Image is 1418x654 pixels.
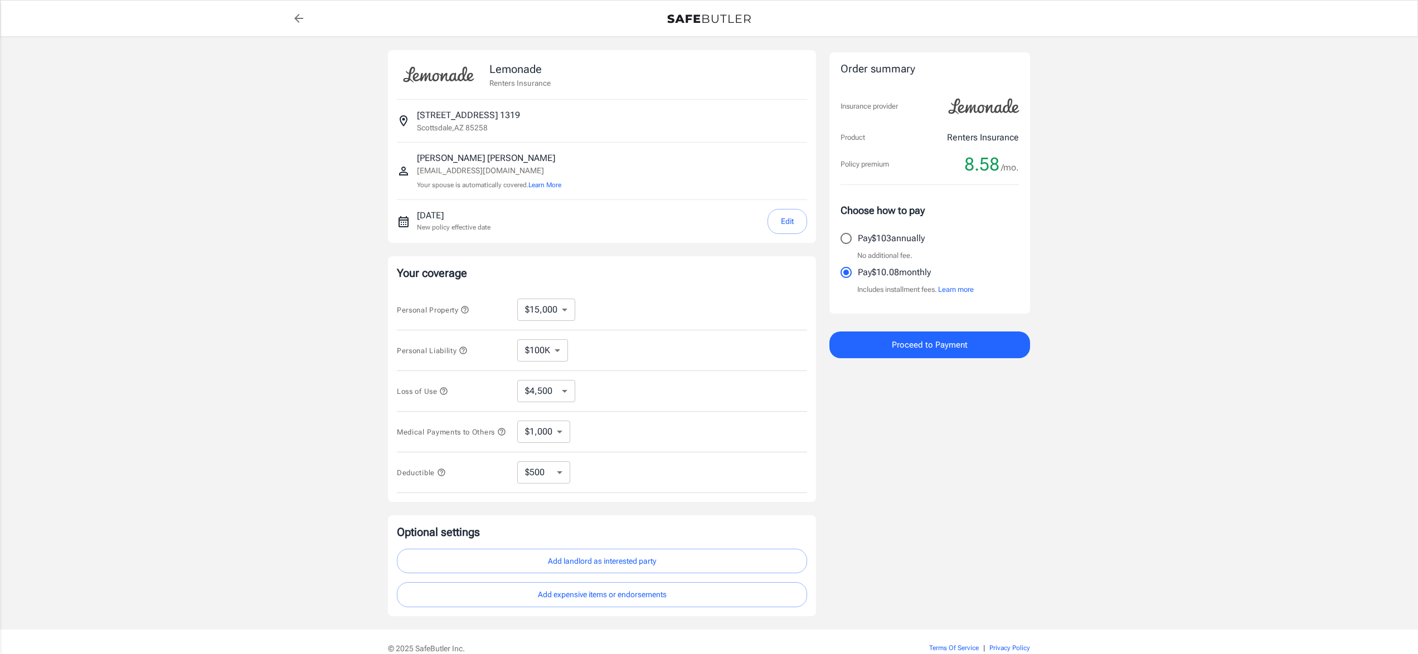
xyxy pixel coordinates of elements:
button: Add landlord as interested party [397,549,807,574]
p: Product [841,132,865,143]
button: Learn More [528,180,561,190]
p: No additional fee. [857,250,912,261]
p: Optional settings [397,524,807,540]
p: Your spouse is automatically covered. [417,180,561,191]
button: Personal Liability [397,344,468,357]
button: Learn more [938,284,974,295]
p: Your coverage [397,265,807,281]
p: [PERSON_NAME] [PERSON_NAME] [417,152,561,165]
svg: Insured person [397,164,410,178]
p: New policy effective date [417,222,491,232]
p: © 2025 SafeButler Inc. [388,643,866,654]
svg: New policy start date [397,215,410,228]
button: Proceed to Payment [829,331,1030,358]
img: Back to quotes [667,14,751,23]
span: /mo. [1001,160,1019,175]
button: Medical Payments to Others [397,425,506,438]
svg: Insured address [397,114,410,128]
p: [STREET_ADDRESS] 1319 [417,109,520,122]
p: Policy premium [841,159,889,170]
p: Pay $10.08 monthly [858,266,931,279]
img: Lemonade [397,59,480,90]
a: back to quotes [288,7,310,30]
button: Loss of Use [397,384,448,398]
p: Renters Insurance [489,77,551,89]
p: Choose how to pay [841,203,1019,218]
div: Order summary [841,61,1019,77]
span: Deductible [397,468,446,477]
span: Proceed to Payment [892,338,968,352]
p: Insurance provider [841,101,898,112]
p: Lemonade [489,61,551,77]
span: Medical Payments to Others [397,428,506,436]
p: [EMAIL_ADDRESS][DOMAIN_NAME] [417,165,561,177]
span: Loss of Use [397,387,448,396]
span: Personal Liability [397,346,468,355]
a: Terms Of Service [929,644,979,652]
button: Edit [768,209,807,234]
a: Privacy Policy [989,644,1030,652]
button: Personal Property [397,303,469,316]
span: | [983,644,985,652]
button: Add expensive items or endorsements [397,582,807,607]
span: 8.58 [964,153,999,175]
p: Scottsdale , AZ 85258 [417,122,488,133]
p: [DATE] [417,209,491,222]
p: Renters Insurance [947,131,1019,144]
span: Personal Property [397,306,469,314]
p: Pay $103 annually [858,232,925,245]
p: Includes installment fees. [857,284,974,295]
button: Deductible [397,466,446,479]
img: Lemonade [942,91,1026,122]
